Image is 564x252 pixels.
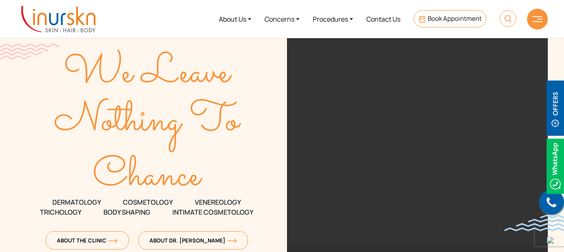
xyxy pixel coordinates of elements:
span: Body Shaping [103,207,150,217]
a: About The Clinicorange-arrow [46,231,129,250]
img: inurskn-logo [21,6,96,32]
span: About Dr. [PERSON_NAME] [150,237,237,244]
a: About Dr. [PERSON_NAME]orange-arrow [138,231,248,250]
span: TRICHOLOGY [40,207,81,217]
span: VENEREOLOGY [195,197,241,207]
a: Book Appointment [414,10,486,27]
a: About Us [212,3,258,34]
img: orange-arrow [228,238,237,243]
a: Contact Us [360,3,407,34]
span: About The Clinic [57,237,118,244]
a: Procedures [306,3,360,34]
span: Intimate Cosmetology [172,207,253,217]
img: Whatsappicon [547,139,564,194]
text: Nothing To [54,91,242,152]
img: orange-arrow [108,238,118,243]
text: We Leave [64,43,232,104]
span: DERMATOLOGY [52,197,101,207]
img: hamLine.svg [532,16,542,22]
a: Concerns [258,3,306,34]
img: HeaderSearch [500,10,516,27]
img: bluewave [504,215,564,231]
text: Chance [93,146,203,207]
span: COSMETOLOGY [123,197,173,207]
span: Book Appointment [428,14,482,23]
img: up-blue-arrow.svg [547,237,554,244]
a: Whatsappicon [547,161,564,170]
img: offerBt [547,81,564,136]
